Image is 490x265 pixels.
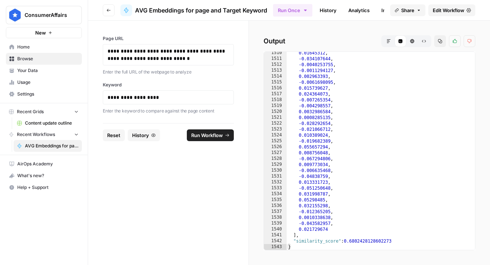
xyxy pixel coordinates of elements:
[264,115,287,121] div: 1521
[264,62,287,68] div: 1512
[17,184,79,191] span: Help + Support
[273,4,312,17] button: Run Once
[25,143,79,149] span: AVG Embeddings for page and Target Keyword
[128,129,160,141] button: History
[264,162,287,168] div: 1529
[264,150,287,156] div: 1527
[14,140,82,152] a: AVG Embeddings for page and Target Keyword
[103,82,234,88] label: Keyword
[187,129,234,141] button: Run Workflow
[25,120,79,126] span: Content update outline
[264,209,287,215] div: 1537
[6,106,82,117] button: Recent Grids
[433,7,464,14] span: Edit Workflow
[264,132,287,138] div: 1524
[14,117,82,129] a: Content update outline
[264,179,287,185] div: 1532
[132,132,149,139] span: History
[25,11,69,19] span: ConsumerAffairs
[6,27,82,38] button: New
[6,6,82,24] button: Workspace: ConsumerAffairs
[6,129,82,140] button: Recent Workflows
[428,4,475,16] a: Edit Workflow
[264,79,287,85] div: 1515
[264,50,287,56] div: 1510
[17,79,79,86] span: Usage
[264,173,287,179] div: 1531
[35,29,46,36] span: New
[264,85,287,91] div: 1516
[191,132,223,139] span: Run Workflow
[6,53,82,65] a: Browse
[264,244,287,250] div: 1543
[264,109,287,115] div: 1520
[264,238,287,244] div: 1542
[17,161,79,167] span: AirOps Academy
[8,8,22,22] img: ConsumerAffairs Logo
[6,76,82,88] a: Usage
[264,168,287,173] div: 1530
[120,4,267,16] a: AVG Embeddings for page and Target Keyword
[6,158,82,170] a: AirOps Academy
[344,4,374,16] a: Analytics
[107,132,120,139] span: Reset
[401,7,414,14] span: Share
[264,144,287,150] div: 1526
[103,68,234,76] p: Enter the full URL of the webpage to analyze
[17,91,79,97] span: Settings
[264,97,287,103] div: 1518
[264,68,287,74] div: 1513
[6,182,82,193] button: Help + Support
[264,232,287,238] div: 1541
[264,203,287,209] div: 1536
[264,91,287,97] div: 1517
[6,170,82,182] button: What's new?
[264,185,287,191] div: 1533
[264,74,287,79] div: 1514
[6,41,82,53] a: Home
[6,88,82,100] a: Settings
[6,65,82,76] a: Your Data
[17,108,44,115] span: Recent Grids
[377,4,407,16] a: Integrate
[264,121,287,126] div: 1522
[264,221,287,226] div: 1539
[17,55,79,62] span: Browse
[17,67,79,74] span: Your Data
[103,35,234,42] label: Page URL
[264,156,287,162] div: 1528
[103,107,234,115] p: Enter the keyword to compare against the page content
[17,44,79,50] span: Home
[264,215,287,221] div: 1538
[264,226,287,232] div: 1540
[264,103,287,109] div: 1519
[315,4,341,16] a: History
[264,138,287,144] div: 1525
[103,129,125,141] button: Reset
[390,4,425,16] button: Share
[264,35,475,47] h2: Output
[135,6,267,15] span: AVG Embeddings for page and Target Keyword
[264,56,287,62] div: 1511
[264,191,287,197] div: 1534
[264,197,287,203] div: 1535
[264,126,287,132] div: 1523
[17,131,55,138] span: Recent Workflows
[6,170,81,181] div: What's new?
